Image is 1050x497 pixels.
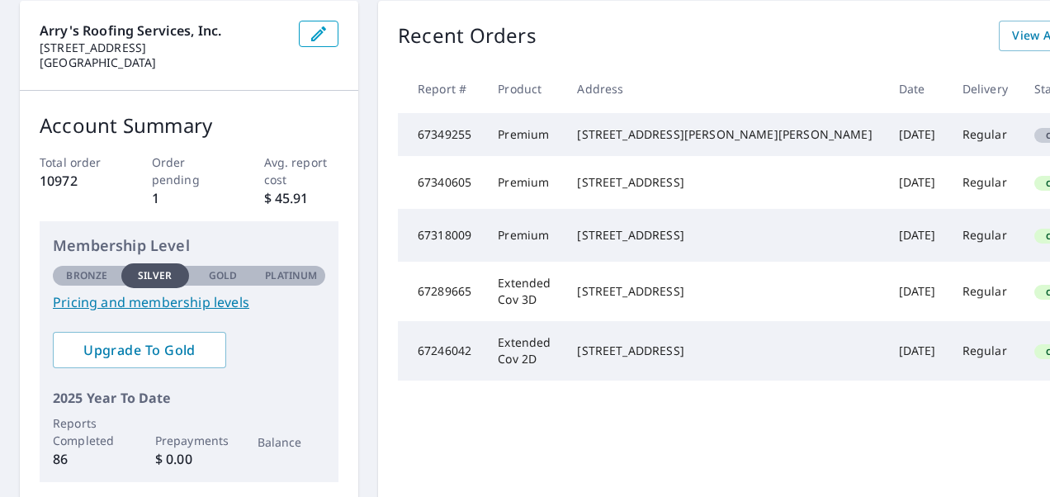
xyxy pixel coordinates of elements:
[155,449,224,469] p: $ 0.00
[398,156,485,209] td: 67340605
[398,64,485,113] th: Report #
[53,332,226,368] a: Upgrade To Gold
[398,209,485,262] td: 67318009
[949,156,1021,209] td: Regular
[485,209,564,262] td: Premium
[886,113,949,156] td: [DATE]
[949,262,1021,321] td: Regular
[485,64,564,113] th: Product
[155,432,224,449] p: Prepayments
[66,268,107,283] p: Bronze
[577,126,872,143] div: [STREET_ADDRESS][PERSON_NAME][PERSON_NAME]
[886,262,949,321] td: [DATE]
[485,156,564,209] td: Premium
[398,21,537,51] p: Recent Orders
[485,113,564,156] td: Premium
[564,64,885,113] th: Address
[886,321,949,381] td: [DATE]
[886,156,949,209] td: [DATE]
[40,40,286,55] p: [STREET_ADDRESS]
[264,188,339,208] p: $ 45.91
[398,262,485,321] td: 67289665
[53,414,121,449] p: Reports Completed
[265,268,317,283] p: Platinum
[949,321,1021,381] td: Regular
[53,388,325,408] p: 2025 Year To Date
[40,55,286,70] p: [GEOGRAPHIC_DATA]
[40,111,338,140] p: Account Summary
[258,433,326,451] p: Balance
[577,283,872,300] div: [STREET_ADDRESS]
[577,343,872,359] div: [STREET_ADDRESS]
[152,188,227,208] p: 1
[886,64,949,113] th: Date
[577,174,872,191] div: [STREET_ADDRESS]
[152,154,227,188] p: Order pending
[53,234,325,257] p: Membership Level
[53,292,325,312] a: Pricing and membership levels
[398,113,485,156] td: 67349255
[949,113,1021,156] td: Regular
[577,227,872,244] div: [STREET_ADDRESS]
[949,64,1021,113] th: Delivery
[264,154,339,188] p: Avg. report cost
[949,209,1021,262] td: Regular
[53,449,121,469] p: 86
[40,171,115,191] p: 10972
[485,321,564,381] td: Extended Cov 2D
[66,341,213,359] span: Upgrade To Gold
[209,268,237,283] p: Gold
[398,321,485,381] td: 67246042
[485,262,564,321] td: Extended Cov 3D
[40,21,286,40] p: Arry's Roofing Services, Inc.
[40,154,115,171] p: Total order
[886,209,949,262] td: [DATE]
[138,268,173,283] p: Silver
